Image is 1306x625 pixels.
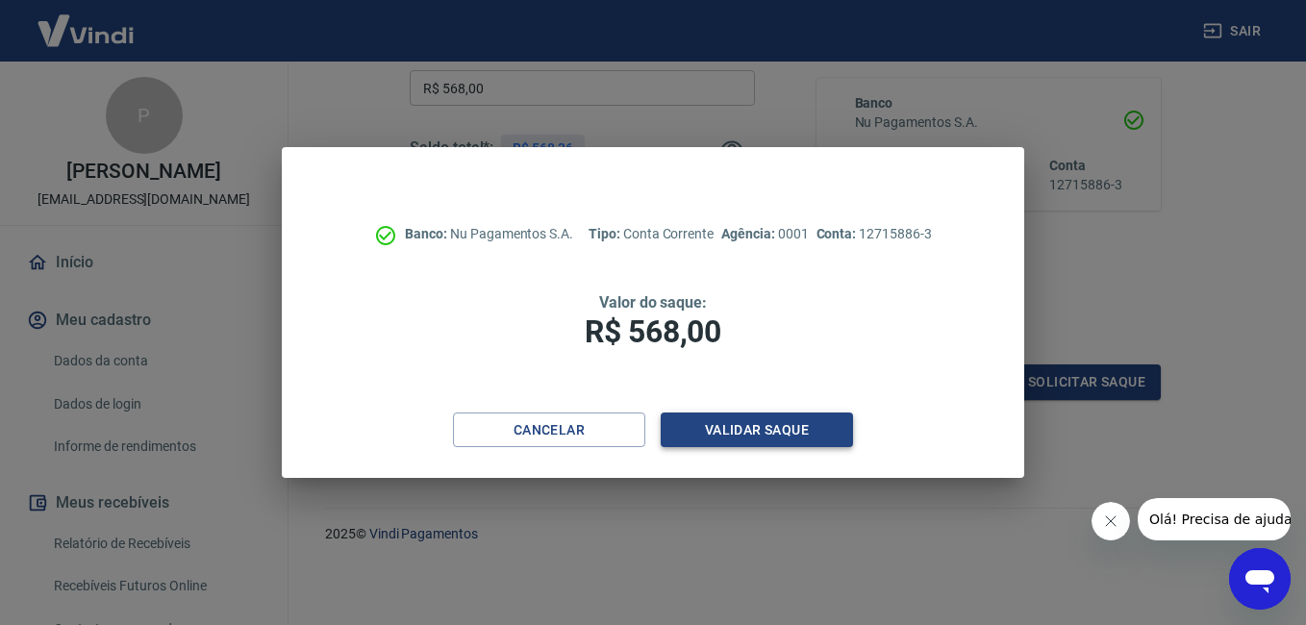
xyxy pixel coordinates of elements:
[721,224,808,244] p: 0001
[1138,498,1291,540] iframe: Mensagem da empresa
[661,412,853,448] button: Validar saque
[453,412,645,448] button: Cancelar
[585,313,721,350] span: R$ 568,00
[1092,502,1130,540] iframe: Fechar mensagem
[405,226,450,241] span: Banco:
[1229,548,1291,610] iframe: Botão para abrir a janela de mensagens
[721,226,778,241] span: Agência:
[12,13,162,29] span: Olá! Precisa de ajuda?
[599,293,707,312] span: Valor do saque:
[816,224,932,244] p: 12715886-3
[589,226,623,241] span: Tipo:
[405,224,573,244] p: Nu Pagamentos S.A.
[589,224,714,244] p: Conta Corrente
[816,226,860,241] span: Conta:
